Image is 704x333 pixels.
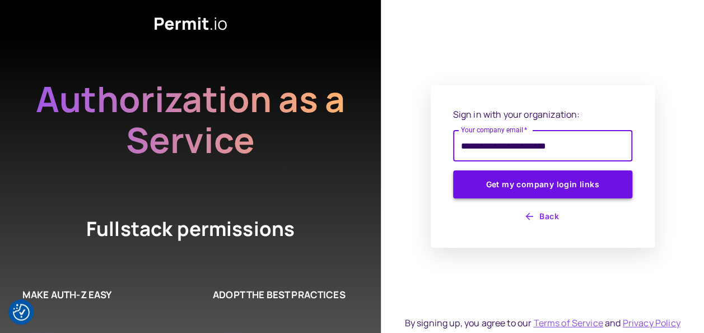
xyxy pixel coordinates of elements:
[13,304,30,321] button: Consent Preferences
[453,108,632,121] p: Sign in with your organization:
[13,304,30,321] img: Revisit consent button
[461,125,528,135] label: Your company email
[45,215,336,243] h4: Fullstack permissions
[622,317,680,329] a: Privacy Policy
[453,207,632,225] button: Back
[213,288,347,302] h6: ADOPT THE BEST PRACTICES
[453,170,632,198] button: Get my company login links
[404,316,680,330] div: By signing up, you agree to our and
[22,288,157,302] h6: MAKE AUTH-Z EASY
[533,317,603,329] a: Terms of Service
